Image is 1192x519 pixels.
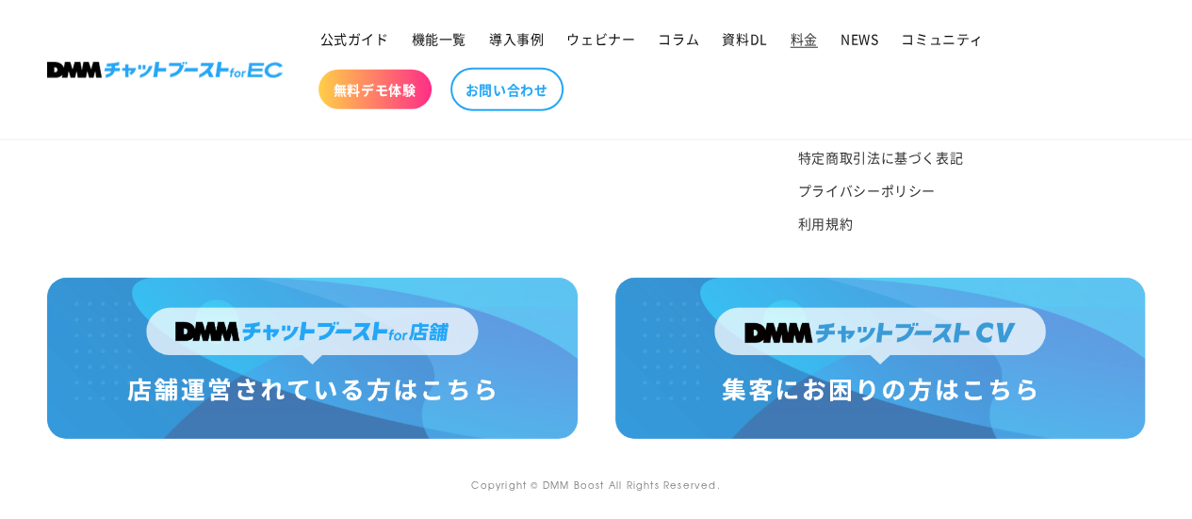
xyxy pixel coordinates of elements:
img: 株式会社DMM Boost [47,62,283,78]
span: コミュニティ [901,30,984,47]
a: 料金 [779,19,829,58]
a: プライバシーポリシー [798,174,936,207]
span: 資料DL [722,30,767,47]
img: 集客にお困りの方はこちら [615,278,1146,439]
span: 無料デモ体験 [334,81,416,98]
a: お問い合わせ [450,68,563,111]
span: 機能一覧 [412,30,466,47]
span: NEWS [841,30,878,47]
img: 店舗運営されている方はこちら [47,278,578,439]
span: お問い合わせ [465,81,548,98]
a: 機能一覧 [400,19,478,58]
a: 公式ガイド [309,19,400,58]
a: ウェビナー [555,19,646,58]
a: 資料DL [710,19,778,58]
span: ウェビナー [566,30,635,47]
span: 公式ガイド [320,30,389,47]
a: NEWS [829,19,890,58]
a: コラム [646,19,710,58]
a: 利用規約 [798,207,853,240]
small: Copyright © DMM Boost All Rights Reserved. [471,478,720,492]
span: コラム [658,30,699,47]
a: 導入事例 [478,19,555,58]
a: コミュニティ [890,19,995,58]
span: 料金 [791,30,818,47]
span: 導入事例 [489,30,544,47]
a: 無料デモ体験 [318,70,432,109]
a: 特定商取引法に基づく表記 [798,141,963,174]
